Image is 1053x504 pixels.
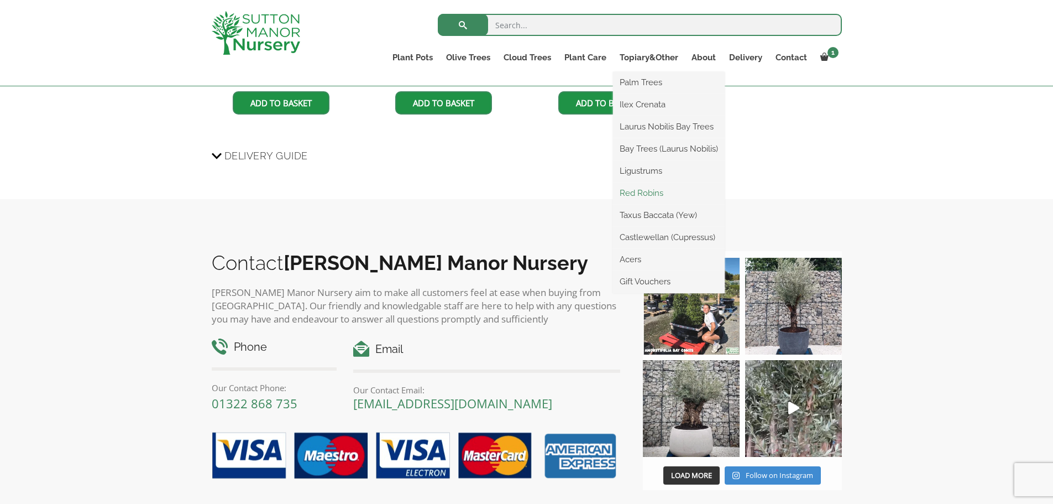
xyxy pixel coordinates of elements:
[613,251,725,268] a: Acers
[746,470,813,480] span: Follow on Instagram
[643,258,740,355] img: Our elegant & picturesque Angustifolia Cones are an exquisite addition to your Bay Tree collectio...
[497,50,558,65] a: Cloud Trees
[732,471,740,480] svg: Instagram
[212,395,297,412] a: 01322 868 735
[613,163,725,179] a: Ligustrums
[212,286,621,326] p: [PERSON_NAME] Manor Nursery aim to make all customers feel at ease when buying from [GEOGRAPHIC_D...
[558,50,613,65] a: Plant Care
[745,360,842,457] a: Play
[722,50,769,65] a: Delivery
[745,360,842,457] img: New arrivals Monday morning of beautiful olive trees 🤩🤩 The weather is beautiful this summer, gre...
[745,258,842,355] img: A beautiful multi-stem Spanish Olive tree potted in our luxurious fibre clay pots 😍😍
[827,47,839,58] span: 1
[643,360,740,457] img: Check out this beauty we potted at our nursery today ❤️‍🔥 A huge, ancient gnarled Olive tree plan...
[212,339,337,356] h4: Phone
[613,141,725,157] a: Bay Trees (Laurus Nobilis)
[613,207,725,224] a: Taxus Baccata (Yew)
[814,50,842,65] a: 1
[769,50,814,65] a: Contact
[284,251,588,274] b: [PERSON_NAME] Manor Nursery
[613,50,685,65] a: Topiary&Other
[212,381,337,394] p: Our Contact Phone:
[613,229,725,246] a: Castlewellan (Cupressus)
[685,50,722,65] a: About
[353,383,620,397] p: Our Contact Email:
[788,402,799,414] svg: Play
[613,96,725,113] a: Ilex Crenata
[224,146,308,166] span: Delivery Guide
[438,14,842,36] input: Search...
[353,395,552,412] a: [EMAIL_ADDRESS][DOMAIN_NAME]
[203,426,621,487] img: payment-options.png
[725,466,820,485] a: Instagram Follow on Instagram
[613,273,725,290] a: Gift Vouchers
[439,50,497,65] a: Olive Trees
[613,74,725,91] a: Palm Trees
[395,91,492,115] a: Add to basket: “Gnarled Multistem Olive Tree XL J368”
[663,466,720,485] button: Load More
[386,50,439,65] a: Plant Pots
[558,91,655,115] a: Add to basket: “Gnarled Multistem Olive Tree XL J348”
[613,118,725,135] a: Laurus Nobilis Bay Trees
[613,185,725,201] a: Red Robins
[212,251,621,274] h2: Contact
[233,91,329,115] a: Add to basket: “Gnarled Multistem Olive Tree XL J378”
[353,341,620,358] h4: Email
[671,470,712,480] span: Load More
[212,11,300,55] img: logo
